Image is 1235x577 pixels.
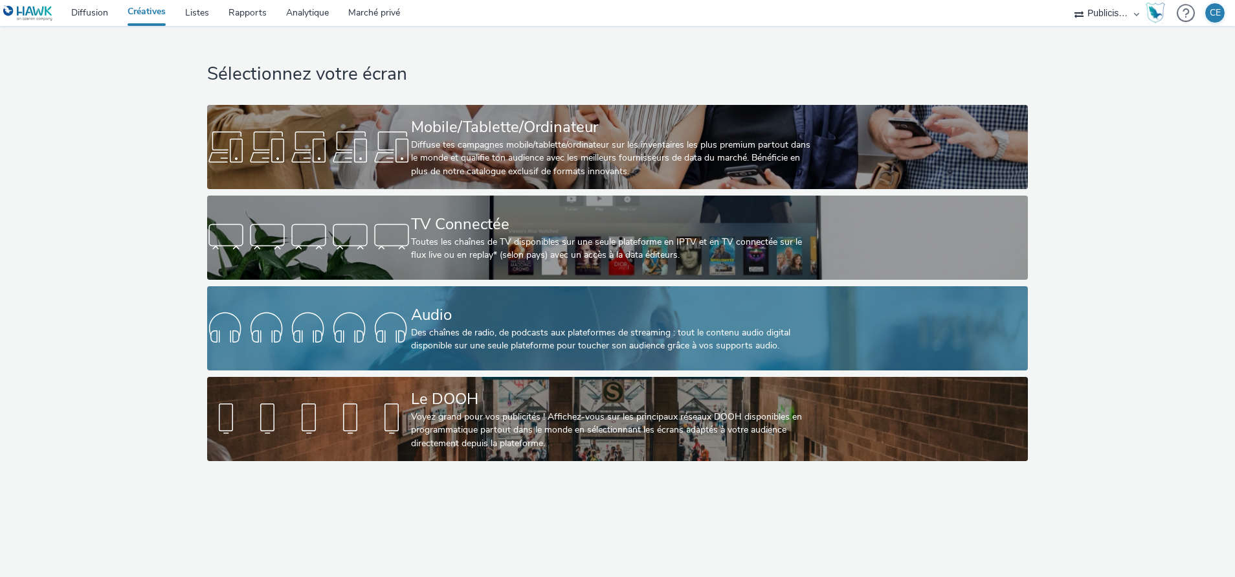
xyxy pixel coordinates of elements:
div: CE [1210,3,1221,23]
a: AudioDes chaînes de radio, de podcasts aux plateformes de streaming : tout le contenu audio digit... [207,286,1027,370]
a: Mobile/Tablette/OrdinateurDiffuse tes campagnes mobile/tablette/ordinateur sur les inventaires le... [207,105,1027,189]
a: Hawk Academy [1146,3,1170,23]
img: undefined Logo [3,5,53,21]
div: Voyez grand pour vos publicités ! Affichez-vous sur les principaux réseaux DOOH disponibles en pr... [411,411,819,450]
h1: Sélectionnez votre écran [207,62,1027,87]
div: Mobile/Tablette/Ordinateur [411,116,819,139]
div: Des chaînes de radio, de podcasts aux plateformes de streaming : tout le contenu audio digital di... [411,326,819,353]
a: Le DOOHVoyez grand pour vos publicités ! Affichez-vous sur les principaux réseaux DOOH disponible... [207,377,1027,461]
div: Audio [411,304,819,326]
div: TV Connectée [411,213,819,236]
a: TV ConnectéeToutes les chaînes de TV disponibles sur une seule plateforme en IPTV et en TV connec... [207,196,1027,280]
div: Diffuse tes campagnes mobile/tablette/ordinateur sur les inventaires les plus premium partout dan... [411,139,819,178]
img: Hawk Academy [1146,3,1165,23]
div: Toutes les chaînes de TV disponibles sur une seule plateforme en IPTV et en TV connectée sur le f... [411,236,819,262]
div: Le DOOH [411,388,819,411]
